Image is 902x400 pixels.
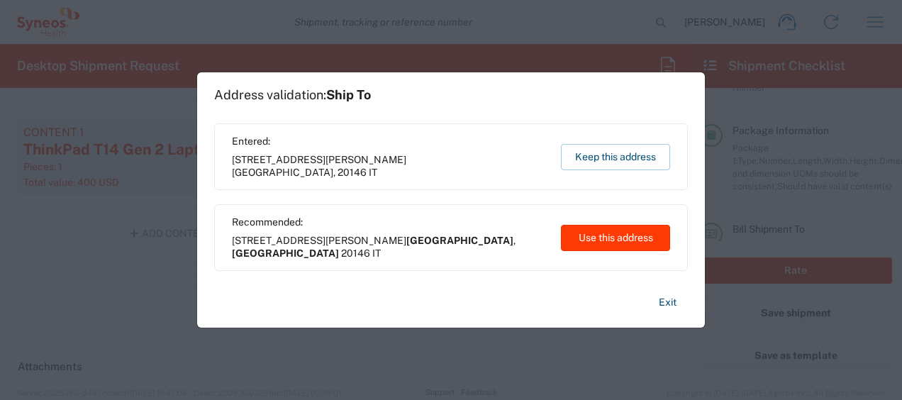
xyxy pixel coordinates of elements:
button: Use this address [561,225,670,251]
button: Keep this address [561,144,670,170]
span: [GEOGRAPHIC_DATA] [232,248,339,259]
span: 20146 [341,248,370,259]
button: Exit [647,290,688,315]
span: IT [372,248,381,259]
span: [STREET_ADDRESS][PERSON_NAME] , [232,234,547,260]
span: [STREET_ADDRESS][PERSON_NAME] , [232,153,547,179]
span: Entered: [232,135,547,148]
h1: Address validation: [214,87,371,103]
span: Ship To [326,87,371,102]
span: 20146 [338,167,367,178]
span: [GEOGRAPHIC_DATA] [232,167,333,178]
span: [GEOGRAPHIC_DATA] [406,235,513,246]
span: Recommended: [232,216,547,228]
span: IT [369,167,377,178]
